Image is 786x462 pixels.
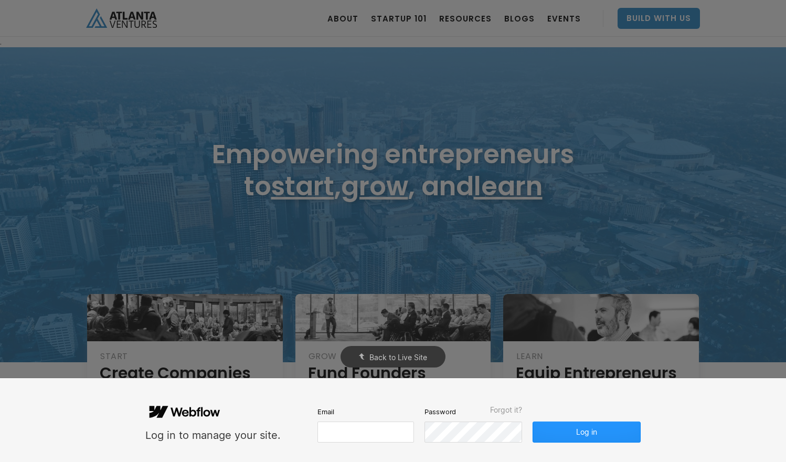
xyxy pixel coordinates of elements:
span: Password [424,407,456,416]
div: Log in to manage your site. [145,428,281,443]
span: Forgot it? [490,406,522,414]
span: Email [317,407,334,416]
span: Back to Live Site [369,353,427,362]
button: Log in [533,422,641,443]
